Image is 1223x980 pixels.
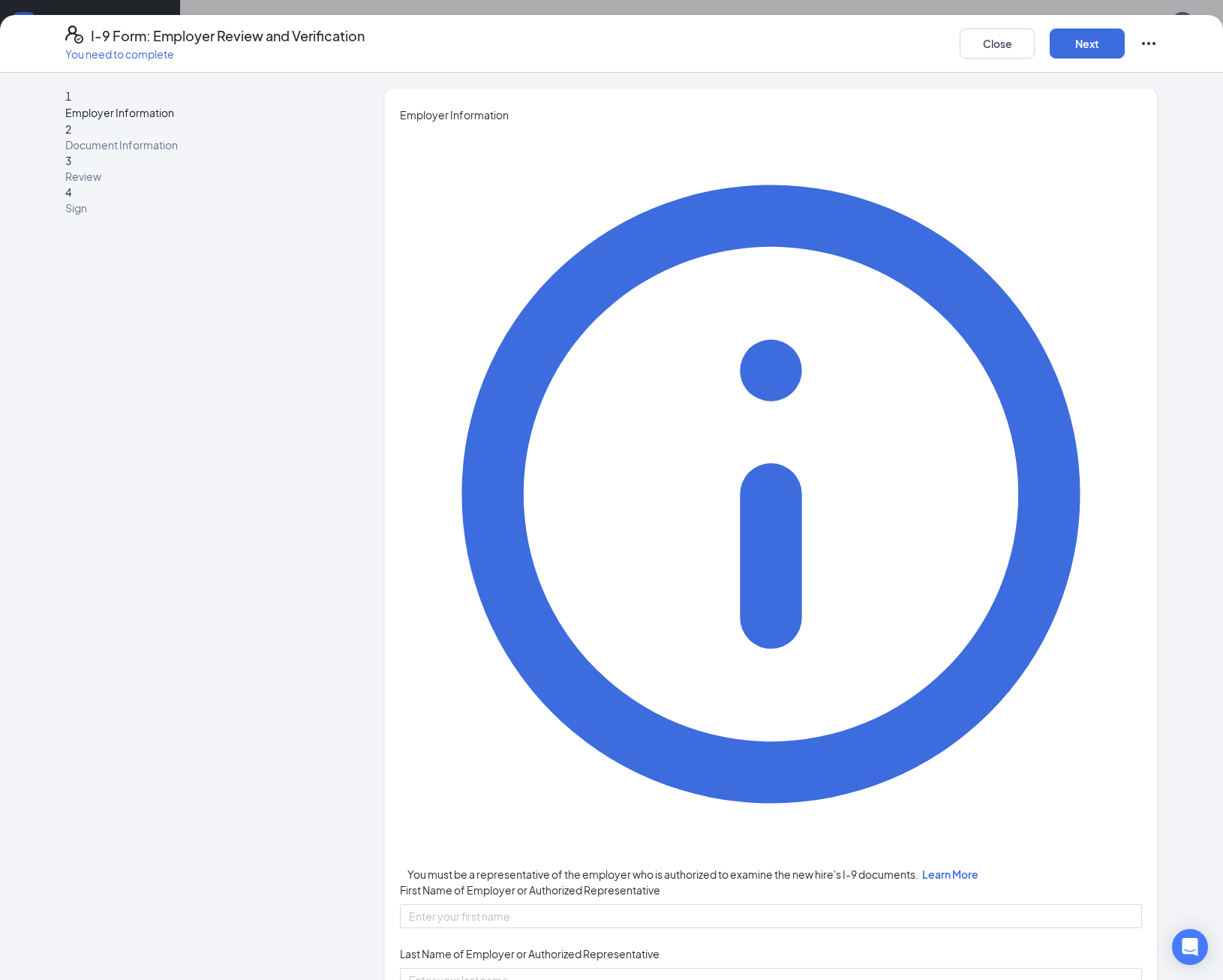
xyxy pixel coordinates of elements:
[1050,29,1125,59] button: Next
[65,200,338,215] span: Sign
[65,122,71,136] span: 2
[400,946,660,961] span: Last Name of Employer or Authorized Representative
[65,104,338,121] span: Employer Information
[918,867,978,881] a: Learn More
[65,169,338,184] span: Review
[91,26,365,47] h4: I-9 Form: Employer Review and Verification
[65,47,365,62] p: You need to complete
[400,107,1142,123] span: Employer Information
[65,154,71,167] span: 3
[922,867,978,881] span: Learn More
[65,26,83,44] svg: FormI9EVerifyIcon
[400,882,660,897] span: First Name of Employer or Authorized Representative
[65,137,338,152] span: Document Information
[400,904,1142,928] input: Enter your first name
[1140,35,1158,53] svg: Ellipses
[65,185,71,199] span: 4
[960,29,1035,59] button: Close
[1172,929,1208,965] div: Open Intercom Messenger
[400,123,1142,865] svg: Info
[65,89,71,103] span: 1
[407,867,978,881] span: You must be a representative of the employer who is authorized to examine the new hire's I-9 docu...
